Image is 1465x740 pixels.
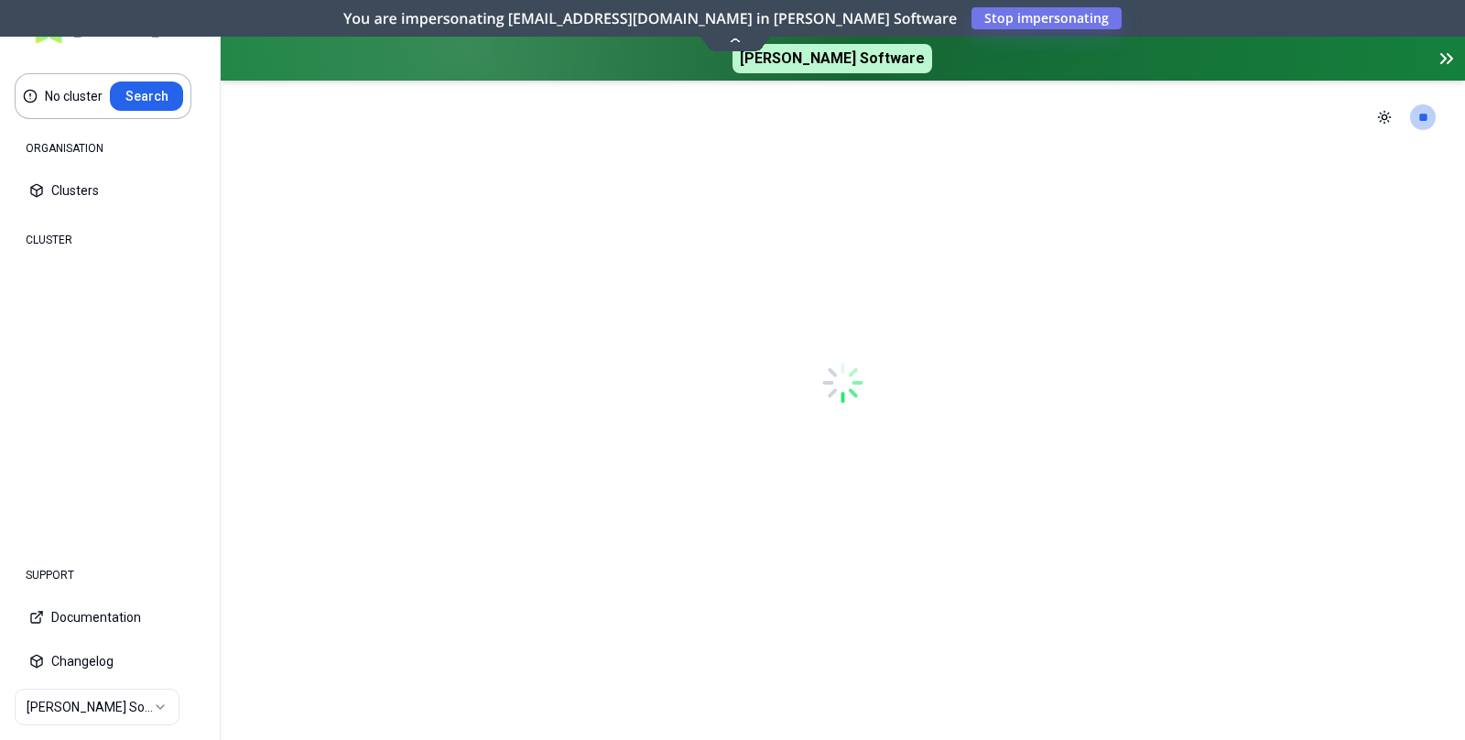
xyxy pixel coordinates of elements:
button: Documentation [15,597,205,637]
button: Changelog [15,641,205,681]
div: CLUSTER [15,222,205,258]
div: No cluster [45,87,103,105]
button: Clusters [15,170,205,211]
div: ORGANISATION [15,130,205,167]
span: [PERSON_NAME] Software [732,44,932,73]
div: SUPPORT [15,557,205,593]
button: Search [110,82,183,111]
